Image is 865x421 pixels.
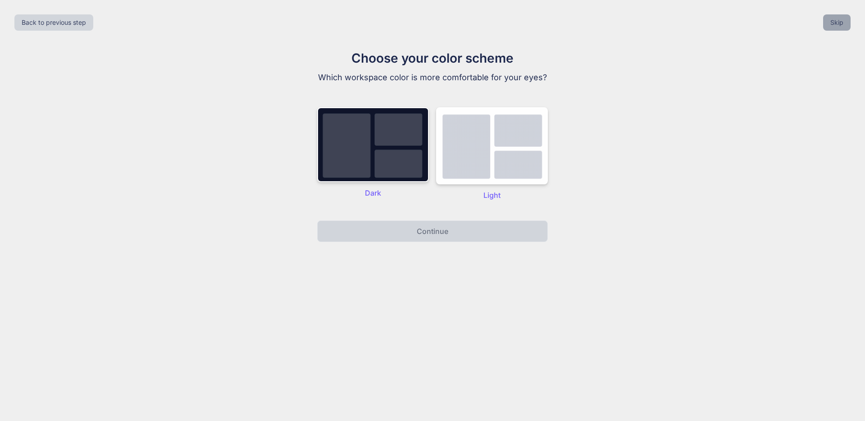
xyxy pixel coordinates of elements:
[14,14,93,31] button: Back to previous step
[436,190,548,201] p: Light
[317,220,548,242] button: Continue
[281,71,584,84] p: Which workspace color is more comfortable for your eyes?
[417,226,448,237] p: Continue
[317,107,429,182] img: dark
[823,14,851,31] button: Skip
[317,188,429,198] p: Dark
[436,107,548,184] img: dark
[281,49,584,68] h1: Choose your color scheme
